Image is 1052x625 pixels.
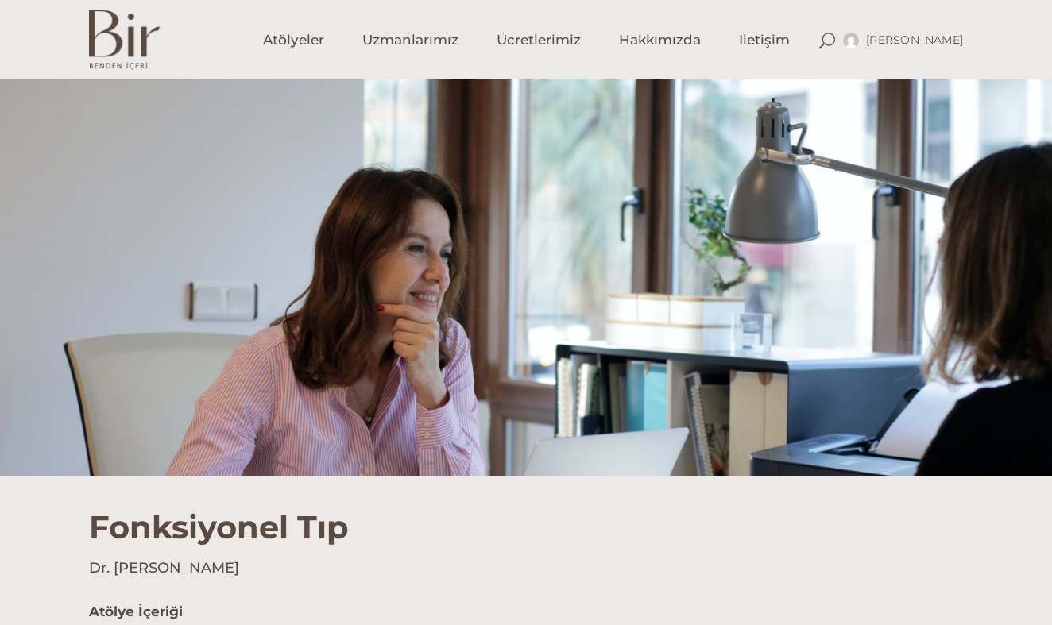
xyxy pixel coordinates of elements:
[866,33,963,47] span: [PERSON_NAME]
[263,31,324,49] span: Atölyeler
[362,31,458,49] span: Uzmanlarımız
[89,476,963,546] h1: Fonksiyonel Tıp
[89,602,514,623] h5: Atölye İçeriği
[739,31,790,49] span: İletişim
[497,31,581,49] span: Ücretlerimiz
[89,558,963,578] h4: Dr. [PERSON_NAME]
[619,31,701,49] span: Hakkımızda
